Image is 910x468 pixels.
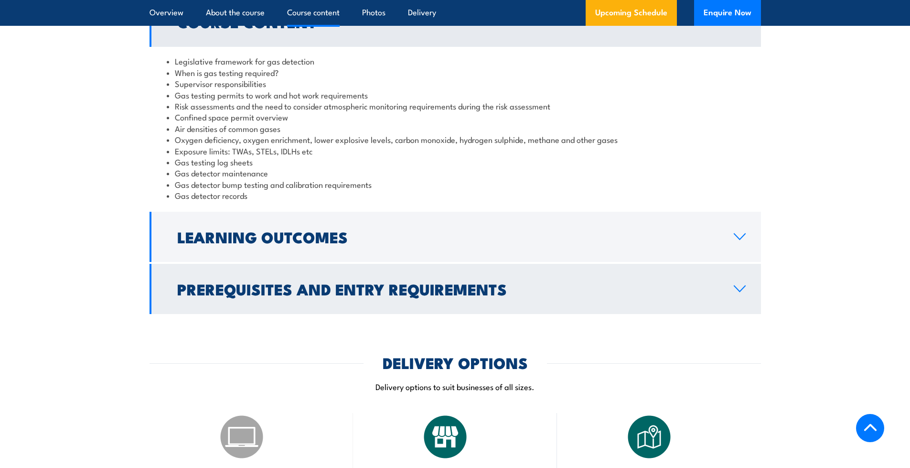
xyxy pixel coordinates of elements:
[167,111,744,122] li: Confined space permit overview
[167,55,744,66] li: Legislative framework for gas detection
[177,15,718,28] h2: Course Content
[167,134,744,145] li: Oxygen deficiency, oxygen enrichment, lower explosive levels, carbon monoxide, hydrogen sulphide,...
[167,156,744,167] li: Gas testing log sheets
[177,230,718,243] h2: Learning Outcomes
[167,89,744,100] li: Gas testing permits to work and hot work requirements
[167,67,744,78] li: When is gas testing required?
[383,356,528,369] h2: DELIVERY OPTIONS
[167,100,744,111] li: Risk assessments and the need to consider atmospheric monitoring requirements during the risk ass...
[167,167,744,178] li: Gas detector maintenance
[167,145,744,156] li: Exposure limits: TWAs, STELs, IDLHs etc
[150,212,761,262] a: Learning Outcomes
[150,381,761,392] p: Delivery options to suit businesses of all sizes.
[167,123,744,134] li: Air densities of common gases
[150,264,761,314] a: Prerequisites and Entry Requirements
[167,78,744,89] li: Supervisor responsibilities
[167,190,744,201] li: Gas detector records
[177,282,718,295] h2: Prerequisites and Entry Requirements
[167,179,744,190] li: Gas detector bump testing and calibration requirements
